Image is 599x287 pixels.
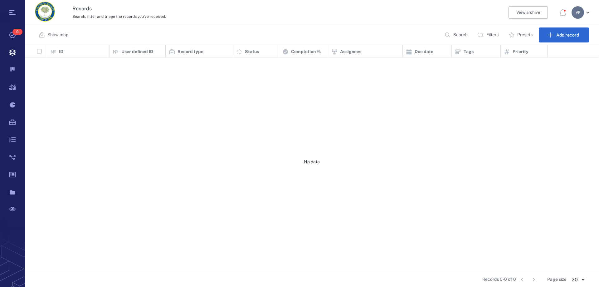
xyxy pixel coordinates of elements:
[464,49,474,55] p: Tags
[72,5,412,12] h3: Records
[25,57,599,267] div: No data
[505,27,538,42] button: Presets
[567,276,589,283] div: 20
[340,49,361,55] p: Assignees
[516,275,540,285] nav: pagination navigation
[72,14,166,19] span: Search, filter and triage the records you've received.
[178,49,203,55] p: Record type
[486,32,499,38] p: Filters
[453,32,468,38] p: Search
[441,27,473,42] button: Search
[35,27,73,42] button: Show map
[415,49,433,55] p: Due date
[572,6,592,19] button: VF
[547,276,567,283] span: Page size
[245,49,259,55] p: Status
[474,27,504,42] button: Filters
[12,29,22,35] span: 9
[291,49,321,55] p: Completion %
[509,6,548,19] button: View archive
[482,276,516,283] span: Records 0-0 of 0
[539,27,589,42] button: Add record
[35,2,55,22] img: Orange County Planning Department logo
[513,49,528,55] p: Priority
[59,49,63,55] p: ID
[47,32,68,38] p: Show map
[572,6,584,19] div: V F
[35,2,55,24] a: Go home
[517,32,533,38] p: Presets
[121,49,153,55] p: User defined ID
